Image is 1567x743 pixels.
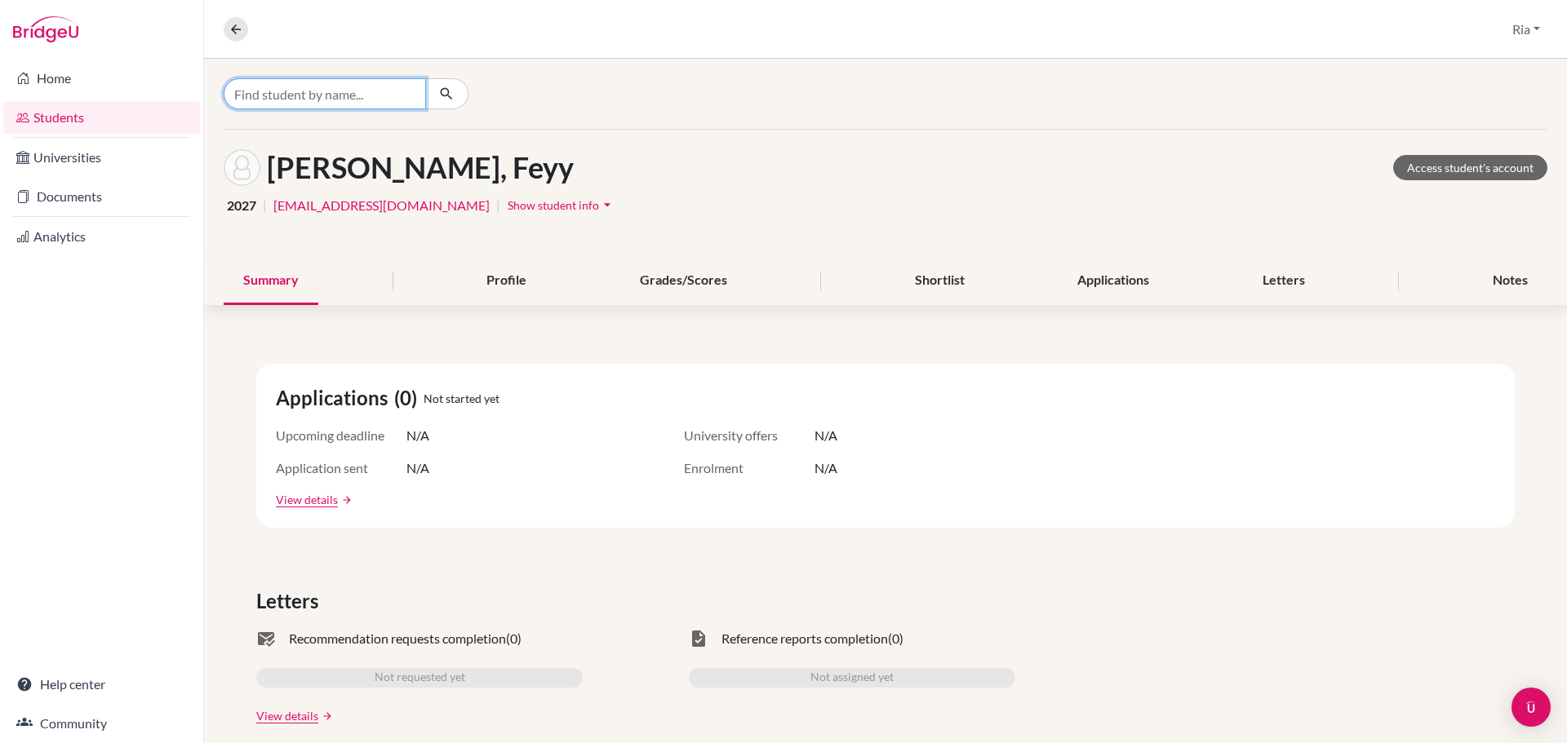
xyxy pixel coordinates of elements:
span: (0) [888,629,903,648]
a: [EMAIL_ADDRESS][DOMAIN_NAME] [273,196,490,215]
img: Feyy Avilla Yolwans's avatar [224,149,260,186]
div: Grades/Scores [620,257,747,305]
button: Show student infoarrow_drop_down [507,192,616,218]
span: Enrolment [684,458,815,478]
span: Upcoming deadline [276,426,406,445]
span: Letters [256,586,325,616]
span: N/A [406,426,429,445]
span: University offers [684,426,815,445]
a: Documents [3,180,200,213]
span: Show student info [508,198,599,212]
a: Universities [3,141,200,174]
div: Profile [467,257,546,305]
a: arrow_forward [338,494,353,506]
a: arrow_forward [318,710,333,722]
span: | [496,196,500,215]
span: Not requested yet [375,668,465,688]
span: Applications [276,383,394,413]
span: N/A [406,458,429,478]
span: N/A [815,426,837,445]
div: Summary [224,257,318,305]
i: arrow_drop_down [599,197,615,213]
div: Open Intercom Messenger [1512,688,1551,727]
span: Application sent [276,458,406,478]
span: Not started yet [424,390,499,407]
span: N/A [815,458,837,478]
span: Reference reports completion [721,629,888,648]
span: mark_email_read [256,629,276,648]
div: Shortlist [895,257,984,305]
span: task [689,629,708,648]
img: Bridge-U [13,16,78,42]
a: Access student's account [1393,155,1547,180]
a: Analytics [3,220,200,253]
span: (0) [394,383,424,413]
a: Students [3,101,200,134]
span: Recommendation requests completion [289,629,506,648]
a: View details [256,707,318,724]
div: Letters [1243,257,1325,305]
div: Applications [1058,257,1169,305]
div: Notes [1473,257,1547,305]
span: | [263,196,267,215]
a: View details [276,491,338,508]
h1: [PERSON_NAME], Feyy [267,150,574,185]
a: Help center [3,668,200,701]
span: Not assigned yet [810,668,894,688]
button: Ria [1505,14,1547,45]
span: (0) [506,629,522,648]
input: Find student by name... [224,78,426,109]
a: Community [3,707,200,740]
span: 2027 [227,196,256,215]
a: Home [3,62,200,95]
